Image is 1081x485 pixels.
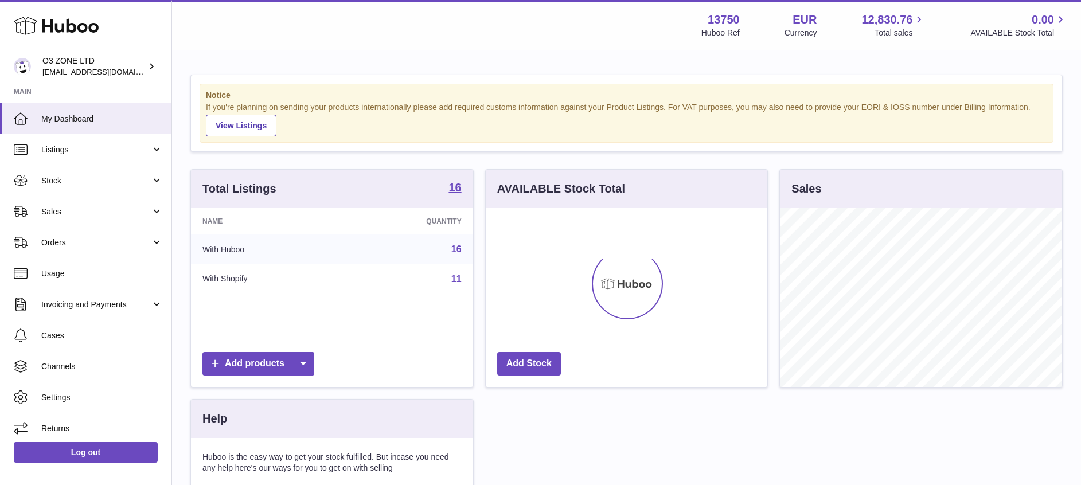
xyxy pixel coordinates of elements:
[791,181,821,197] h3: Sales
[448,182,461,195] a: 16
[41,206,151,217] span: Sales
[41,268,163,279] span: Usage
[191,234,343,264] td: With Huboo
[206,115,276,136] a: View Listings
[343,208,473,234] th: Quantity
[191,208,343,234] th: Name
[451,244,462,254] a: 16
[206,90,1047,101] strong: Notice
[202,452,462,474] p: Huboo is the easy way to get your stock fulfilled. But incase you need any help here's our ways f...
[202,181,276,197] h3: Total Listings
[41,361,163,372] span: Channels
[206,102,1047,136] div: If you're planning on sending your products internationally please add required customs informati...
[191,264,343,294] td: With Shopify
[497,181,625,197] h3: AVAILABLE Stock Total
[708,12,740,28] strong: 13750
[448,182,461,193] strong: 16
[875,28,926,38] span: Total sales
[42,56,146,77] div: O3 ZONE LTD
[41,330,163,341] span: Cases
[970,12,1067,38] a: 0.00 AVAILABLE Stock Total
[41,144,151,155] span: Listings
[41,237,151,248] span: Orders
[202,411,227,427] h3: Help
[1032,12,1054,28] span: 0.00
[41,392,163,403] span: Settings
[41,299,151,310] span: Invoicing and Payments
[497,352,561,376] a: Add Stock
[785,28,817,38] div: Currency
[861,12,912,28] span: 12,830.76
[451,274,462,284] a: 11
[41,114,163,124] span: My Dashboard
[793,12,817,28] strong: EUR
[41,423,163,434] span: Returns
[41,175,151,186] span: Stock
[861,12,926,38] a: 12,830.76 Total sales
[42,67,169,76] span: [EMAIL_ADDRESS][DOMAIN_NAME]
[14,58,31,75] img: internalAdmin-13750@internal.huboo.com
[202,352,314,376] a: Add products
[701,28,740,38] div: Huboo Ref
[14,442,158,463] a: Log out
[970,28,1067,38] span: AVAILABLE Stock Total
